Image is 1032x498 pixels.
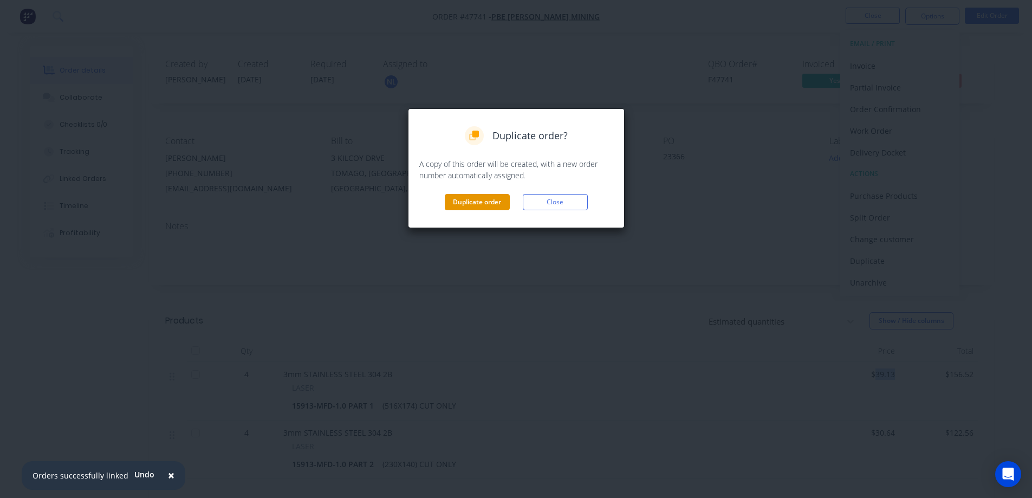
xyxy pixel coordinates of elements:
[128,467,160,483] button: Undo
[33,470,128,481] div: Orders successfully linked
[157,463,185,489] button: Close
[995,461,1021,487] div: Open Intercom Messenger
[523,194,588,210] button: Close
[168,468,174,483] span: ×
[419,158,613,181] p: A copy of this order will be created, with a new order number automatically assigned.
[445,194,510,210] button: Duplicate order
[492,128,568,143] span: Duplicate order?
